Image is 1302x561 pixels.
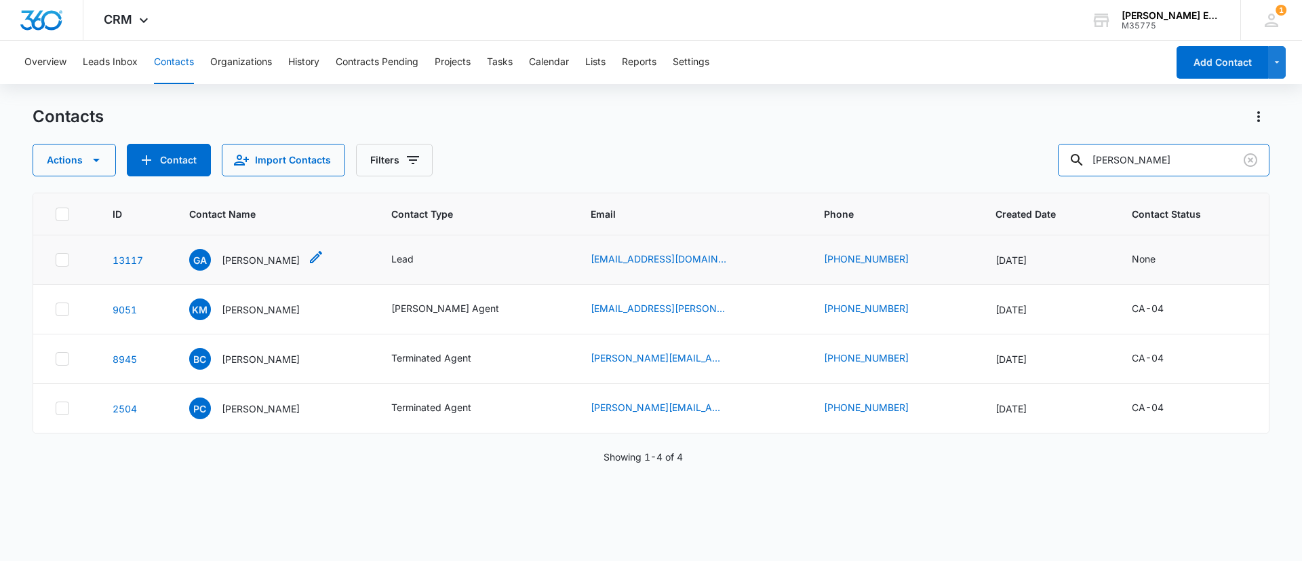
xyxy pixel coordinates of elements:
a: Navigate to contact details page for Kim McLean [113,304,137,315]
span: GA [189,249,211,271]
a: [PHONE_NUMBER] [824,301,909,315]
span: Email [591,207,772,221]
span: Phone [824,207,943,221]
div: Contact Name - Brodie Callahan - Select to Edit Field [189,348,324,370]
span: KM [189,298,211,320]
button: Contracts Pending [336,41,418,84]
div: Terminated Agent [391,351,471,365]
div: Contact Status - CA-04 - Select to Edit Field [1132,351,1188,367]
div: Email - kym.mclean@verizon.net - Select to Edit Field [591,301,751,317]
div: [DATE] [995,402,1099,416]
div: None [1132,252,1156,266]
a: [PERSON_NAME][EMAIL_ADDRESS][DOMAIN_NAME] [591,351,726,365]
a: Navigate to contact details page for Brodie Callahan [113,353,137,365]
span: PC [189,398,211,419]
span: BC [189,348,211,370]
div: Phone - (951) 704-8606 - Select to Edit Field [824,351,933,367]
button: Reports [622,41,656,84]
button: Organizations [210,41,272,84]
span: Contact Name [189,207,340,221]
button: Import Contacts [222,144,345,176]
button: Add Contact [1177,46,1268,79]
p: [PERSON_NAME] [222,352,300,366]
button: Leads Inbox [83,41,138,84]
a: [EMAIL_ADDRESS][DOMAIN_NAME] [591,252,726,266]
button: Contacts [154,41,194,84]
p: [PERSON_NAME] [222,402,300,416]
div: Contact Name - Paige Callahan - Select to Edit Field [189,398,324,419]
div: [DATE] [995,253,1099,267]
div: Contact Type - Terminated Agent - Select to Edit Field [391,400,496,417]
button: Overview [24,41,66,84]
div: Contact Status - CA-04 - Select to Edit Field [1132,301,1188,317]
div: account name [1122,10,1221,21]
button: History [288,41,319,84]
div: Phone - (305) 922-3317 - Select to Edit Field [824,252,933,268]
a: Navigate to contact details page for Gema A Lopez [113,254,143,266]
a: [PHONE_NUMBER] [824,400,909,414]
span: Contact Type [391,207,538,221]
div: Email - Callahan.paige24@gmail.com - Select to Edit Field [591,400,751,417]
div: Email - gema_lopez@yahoo.com - Select to Edit Field [591,252,751,268]
div: CA-04 [1132,351,1164,365]
span: CRM [104,12,132,26]
p: [PERSON_NAME] [222,253,300,267]
button: Actions [1248,106,1269,128]
a: Navigate to contact details page for Paige Callahan [113,403,137,414]
div: Contact Status - CA-04 - Select to Edit Field [1132,400,1188,417]
p: Showing 1-4 of 4 [604,450,683,464]
div: account id [1122,21,1221,31]
div: Contact Type - Lead - Select to Edit Field [391,252,438,268]
div: Contact Status - None - Select to Edit Field [1132,252,1180,268]
div: CA-04 [1132,301,1164,315]
div: Contact Name - Gema A Lopez - Select to Edit Field [189,249,324,271]
div: Contact Type - Allison James Agent - Select to Edit Field [391,301,524,317]
a: [PHONE_NUMBER] [824,351,909,365]
div: Phone - (951) 440-5492 - Select to Edit Field [824,400,933,417]
button: Settings [673,41,709,84]
div: Email - brodie.callahan18@gmail.com - Select to Edit Field [591,351,751,367]
div: CA-04 [1132,400,1164,414]
h1: Contacts [33,107,104,127]
div: Contact Type - Terminated Agent - Select to Edit Field [391,351,496,367]
button: Filters [356,144,433,176]
button: Add Contact [127,144,211,176]
div: notifications count [1276,5,1286,16]
p: [PERSON_NAME] [222,303,300,317]
button: Tasks [487,41,513,84]
div: [PERSON_NAME] Agent [391,301,499,315]
span: ID [113,207,137,221]
button: Projects [435,41,471,84]
span: Contact Status [1132,207,1227,221]
a: [PHONE_NUMBER] [824,252,909,266]
div: [DATE] [995,303,1099,317]
div: Contact Name - Kim McLean - Select to Edit Field [189,298,324,320]
div: Terminated Agent [391,400,471,414]
div: Lead [391,252,414,266]
a: [EMAIL_ADDRESS][PERSON_NAME][DOMAIN_NAME] [591,301,726,315]
button: Calendar [529,41,569,84]
span: 1 [1276,5,1286,16]
button: Lists [585,41,606,84]
a: [PERSON_NAME][EMAIL_ADDRESS][DOMAIN_NAME] [591,400,726,414]
button: Actions [33,144,116,176]
span: Created Date [995,207,1080,221]
div: Phone - (951) 704-0859 - Select to Edit Field [824,301,933,317]
input: Search Contacts [1058,144,1269,176]
div: [DATE] [995,352,1099,366]
button: Clear [1240,149,1261,171]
